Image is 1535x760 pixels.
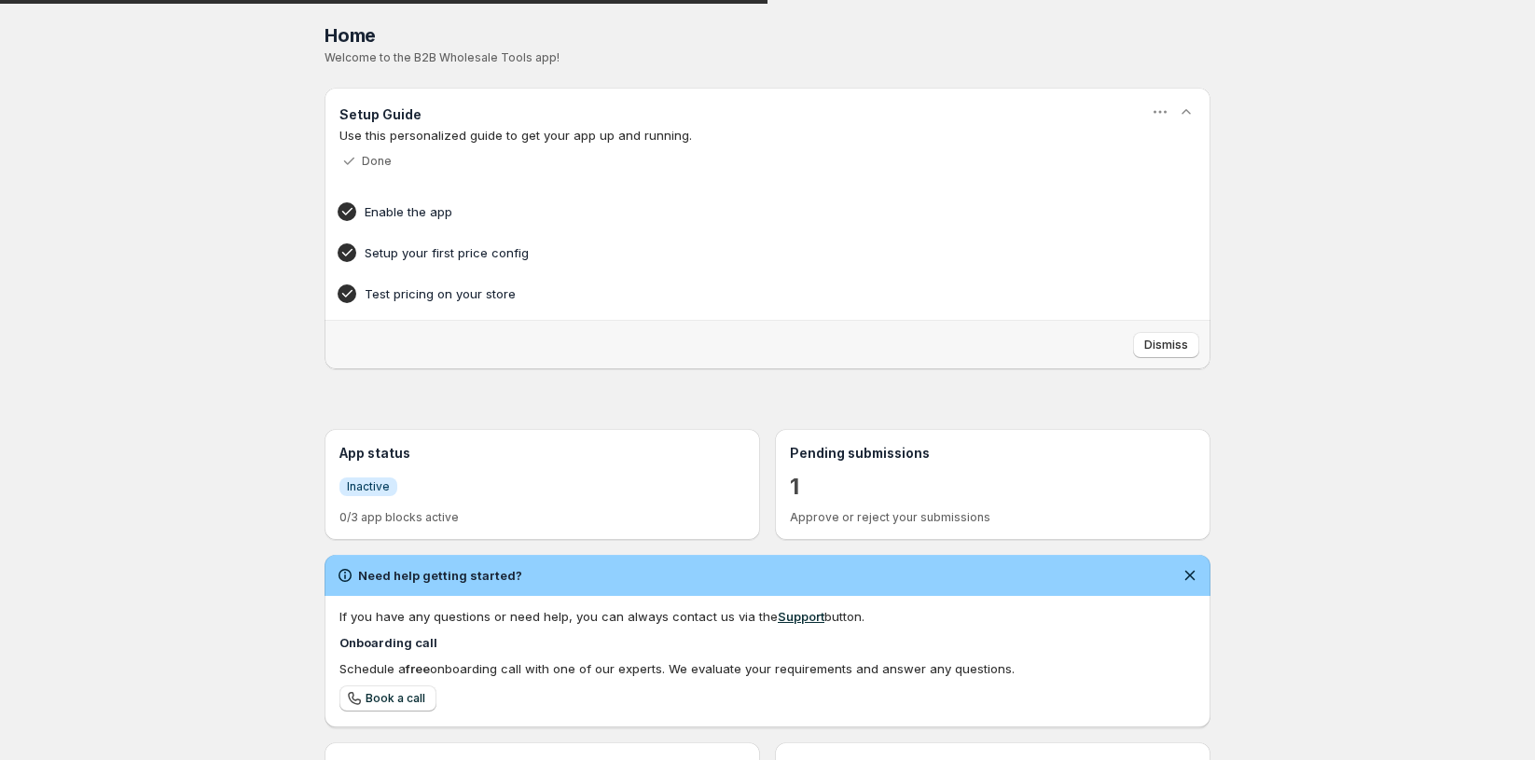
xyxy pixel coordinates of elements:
span: Home [325,24,376,47]
p: Done [362,154,392,169]
p: Use this personalized guide to get your app up and running. [339,126,1196,145]
h4: Setup your first price config [365,243,1113,262]
span: Inactive [347,479,390,494]
h3: App status [339,444,745,463]
a: Book a call [339,685,436,712]
div: If you have any questions or need help, you can always contact us via the button. [339,607,1196,626]
p: 0/3 app blocks active [339,510,745,525]
div: Schedule a onboarding call with one of our experts. We evaluate your requirements and answer any ... [339,659,1196,678]
h3: Setup Guide [339,105,422,124]
h4: Test pricing on your store [365,284,1113,303]
p: Approve or reject your submissions [790,510,1196,525]
b: free [406,661,430,676]
h4: Enable the app [365,202,1113,221]
span: Book a call [366,691,425,706]
h3: Pending submissions [790,444,1196,463]
span: Dismiss [1144,338,1188,352]
button: Dismiss [1133,332,1199,358]
a: 1 [790,472,799,502]
a: Support [778,609,824,624]
p: Welcome to the B2B Wholesale Tools app! [325,50,1210,65]
button: Dismiss notification [1177,562,1203,588]
h2: Need help getting started? [358,566,522,585]
a: InfoInactive [339,477,397,496]
h4: Onboarding call [339,633,1196,652]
